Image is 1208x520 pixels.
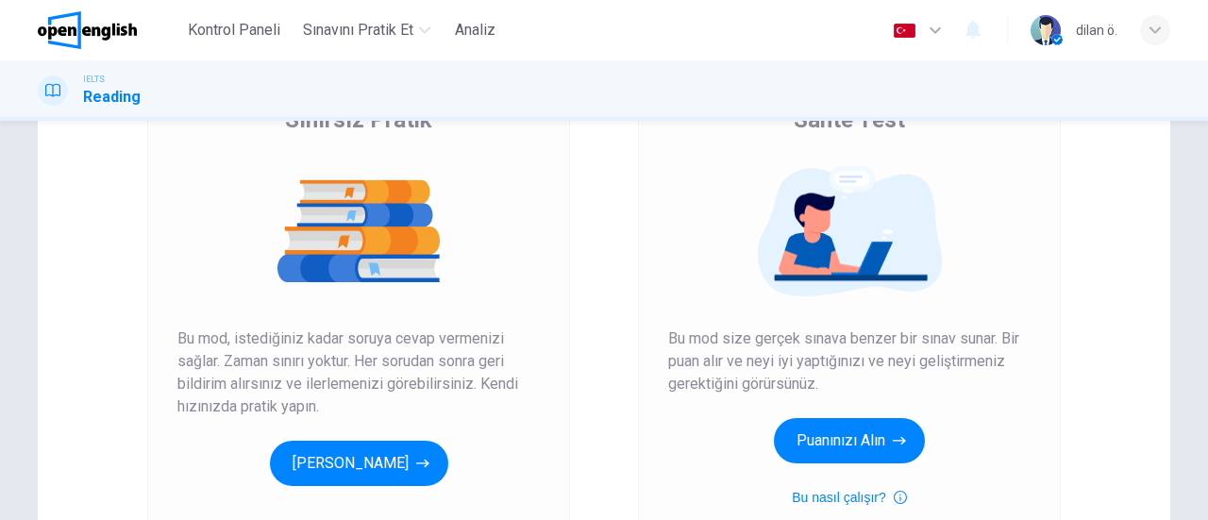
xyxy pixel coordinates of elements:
span: Bu mod size gerçek sınava benzer bir sınav sunar. Bir puan alır ve neyi iyi yaptığınızı ve neyi g... [668,327,1031,395]
span: Bu mod, istediğiniz kadar soruya cevap vermenizi sağlar. Zaman sınırı yoktur. Her sorudan sonra g... [177,327,540,418]
img: OpenEnglish logo [38,11,137,49]
button: Bu nasıl çalışır? [792,486,907,509]
h1: Reading [83,86,141,109]
button: Analiz [445,13,506,47]
div: dilan ö. [1076,19,1117,42]
span: Analiz [455,19,495,42]
img: tr [893,24,916,38]
span: IELTS [83,73,105,86]
a: OpenEnglish logo [38,11,180,49]
button: Kontrol Paneli [180,13,288,47]
button: [PERSON_NAME] [270,441,448,486]
img: Profile picture [1031,15,1061,45]
span: Sınavını Pratik Et [303,19,413,42]
button: Sınavını Pratik Et [295,13,438,47]
button: Puanınızı Alın [774,418,925,463]
span: Kontrol Paneli [188,19,280,42]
